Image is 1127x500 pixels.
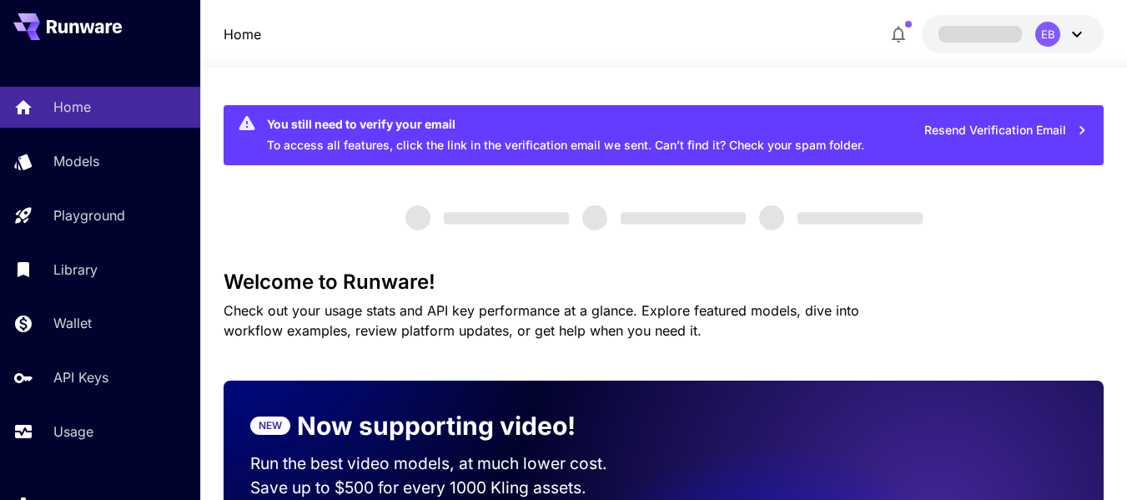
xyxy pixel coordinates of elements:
[224,24,261,44] nav: breadcrumb
[53,151,99,171] p: Models
[224,270,1104,294] h3: Welcome to Runware!
[53,205,125,225] p: Playground
[53,313,92,333] p: Wallet
[1035,22,1060,47] div: EB
[297,407,576,445] p: Now supporting video!
[53,367,108,387] p: API Keys
[53,422,93,442] p: Usage
[53,97,91,117] p: Home
[915,114,1097,148] button: Resend Verification Email
[922,15,1104,53] button: EB
[53,260,98,280] p: Library
[250,452,637,476] p: Run the best video models, at much lower cost.
[224,302,859,339] span: Check out your usage stats and API key performance at a glance. Explore featured models, dive int...
[250,476,637,500] p: Save up to $500 for every 1000 Kling assets.
[267,115,864,133] div: You still need to verify your email
[267,110,864,160] div: To access all features, click the link in the verification email we sent. Can’t find it? Check yo...
[224,24,261,44] a: Home
[259,418,282,433] p: NEW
